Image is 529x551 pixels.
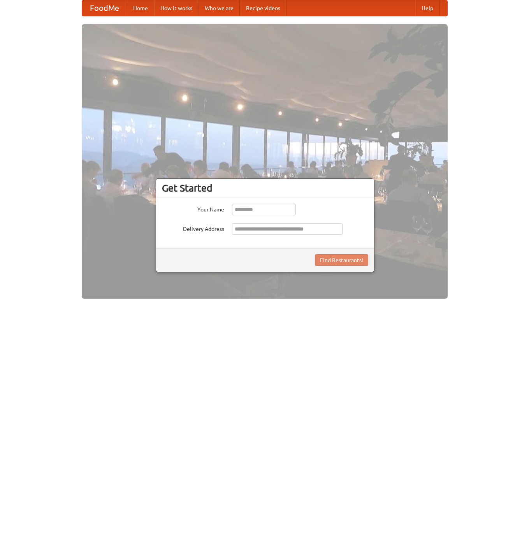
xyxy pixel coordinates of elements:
[82,0,127,16] a: FoodMe
[154,0,199,16] a: How it works
[162,182,368,194] h3: Get Started
[162,223,224,233] label: Delivery Address
[315,254,368,266] button: Find Restaurants!
[127,0,154,16] a: Home
[415,0,439,16] a: Help
[199,0,240,16] a: Who we are
[240,0,286,16] a: Recipe videos
[162,204,224,213] label: Your Name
